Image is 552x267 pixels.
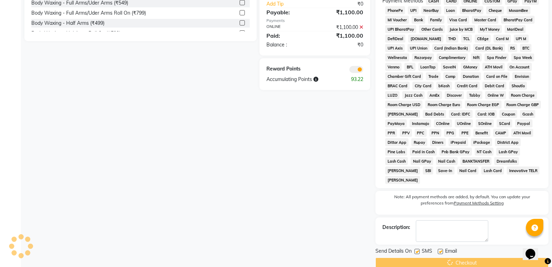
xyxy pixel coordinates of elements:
span: Lash Cash [385,157,408,165]
span: Room Charge USD [385,101,422,109]
span: DefiDeal [385,35,405,43]
span: Lash Card [481,166,504,175]
span: Trade [426,72,441,80]
span: Room Charge EGP [465,101,502,109]
span: THD [446,35,458,43]
span: Discover [445,91,464,99]
div: ₹0 [315,41,368,49]
span: Dreamfolks [494,157,519,165]
span: NT Cash [475,148,494,156]
span: UPI Union [407,44,429,52]
a: Add Tip [261,0,324,8]
span: Card (Indian Bank) [432,44,471,52]
span: Bank [412,16,425,24]
span: Spa Finder [484,53,508,61]
iframe: chat widget [523,239,545,260]
span: Juice by MCB [448,25,475,33]
span: BharatPay [460,6,483,14]
span: PPG [444,129,456,137]
span: Chamber Gift Card [385,72,423,80]
span: UPI BharatPay [385,25,416,33]
span: MyT Money [478,25,502,33]
span: [PERSON_NAME] [385,166,420,175]
span: Card M [493,35,511,43]
span: Envision [512,72,531,80]
span: Online W [485,91,506,99]
span: BTC [520,44,531,52]
span: COnline [434,119,452,127]
div: Paid: [261,31,315,40]
span: BANKTANSFER [460,157,492,165]
span: SOnline [476,119,494,127]
span: bKash [436,82,452,90]
span: Donation [461,72,481,80]
span: Pine Labs [385,148,407,156]
span: CEdge [475,35,491,43]
span: Gcash [520,110,535,118]
span: Card on File [484,72,510,80]
span: Razorpay [412,53,434,61]
span: PPC [415,129,427,137]
div: Body Waxing - Half Arms (₹499) [31,20,104,27]
div: ONLINE [261,24,315,31]
div: ₹1,100.00 [315,24,368,31]
div: Body Waxing - Full Arms/Uder Arms Roll On (₹799) [31,9,146,17]
span: Tabby [467,91,482,99]
span: Rupay [411,138,427,146]
div: ₹0 [324,0,368,8]
span: SMS [422,247,432,256]
div: Reward Points [261,65,315,73]
span: Card (DL Bank) [473,44,505,52]
span: NearBuy [421,6,441,14]
span: On Account [507,63,532,71]
span: Room Charge Euro [425,101,462,109]
div: Body Waxing - Hal Arms Roll On (₹599) [31,30,120,37]
span: Master Card [472,16,498,24]
span: Visa Card [447,16,469,24]
span: TCL [461,35,472,43]
span: Pnb Bank GPay [440,148,472,156]
span: Nift [471,53,482,61]
span: UPI Axis [385,44,405,52]
label: Payment Methods Setting [454,200,504,206]
span: Complimentary [437,53,468,61]
span: Spa Week [511,53,534,61]
span: ATH Movil [511,129,534,137]
span: Family [428,16,444,24]
label: Note: All payment methods are added, by default. You can update your preferences from [382,194,542,209]
span: BFL [404,63,415,71]
span: [PERSON_NAME] [385,110,420,118]
span: Lash GPay [496,148,520,156]
span: Comp [443,72,458,80]
span: [PERSON_NAME] [385,176,420,184]
span: Shoutlo [509,82,527,90]
span: MariDeal [505,25,526,33]
span: PPN [429,129,442,137]
span: PayMaya [385,119,407,127]
span: Loan [444,6,457,14]
span: Innovative TELR [507,166,539,175]
span: Other Cards [419,25,445,33]
span: District App [495,138,521,146]
span: SaveIN [441,63,458,71]
span: PhonePe [385,6,405,14]
span: MosamBee [507,6,530,14]
span: Instamojo [410,119,431,127]
span: Paypal [515,119,532,127]
span: Diners [430,138,446,146]
span: LoanTap [418,63,438,71]
span: iPackage [471,138,492,146]
span: Nail Card [457,166,479,175]
span: SBI [423,166,433,175]
span: Debit Card [482,82,506,90]
span: RS [508,44,517,52]
span: City Card [412,82,434,90]
div: Balance : [261,41,315,49]
div: ₹1,100.00 [315,31,368,40]
span: [DOMAIN_NAME] [408,35,443,43]
span: iPrepaid [449,138,468,146]
div: Payments [266,18,363,24]
span: GMoney [461,63,480,71]
span: Benefit [473,129,490,137]
span: Room Charge GBP [504,101,541,109]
